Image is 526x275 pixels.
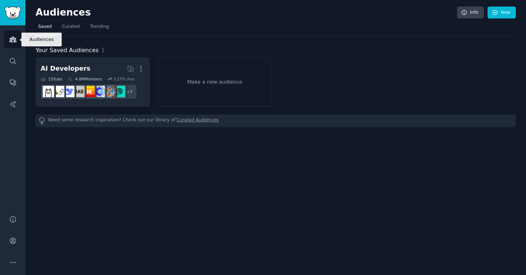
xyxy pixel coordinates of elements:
[114,76,134,82] div: 3.27 % /mo
[41,76,62,82] div: 15 Sub s
[36,57,150,107] a: AI Developers15Subs4.0MMembers3.27% /mo+7AIDevelopersSocietyllmopsOpenSourceAIMistralAIRagDeepSee...
[87,21,111,36] a: Trending
[36,114,516,127] div: Need some research inspiration? Check out our library of
[177,117,219,125] a: Curated Audiences
[94,86,105,97] img: OpenSourceAI
[53,86,64,97] img: LangChain
[157,57,272,107] a: Make a new audience
[41,64,90,73] div: AI Developers
[59,21,82,36] a: Curated
[457,7,484,19] a: Info
[4,7,21,19] img: GummySearch logo
[114,86,125,97] img: AIDevelopersSociety
[36,46,99,55] span: Your Saved Audiences
[104,86,115,97] img: llmops
[73,86,85,97] img: Rag
[101,47,105,54] span: 1
[67,76,102,82] div: 4.0M Members
[90,24,109,30] span: Trending
[122,84,137,99] div: + 7
[38,24,52,30] span: Saved
[63,86,74,97] img: DeepSeek
[488,7,516,19] a: New
[62,24,80,30] span: Curated
[83,86,95,97] img: MistralAI
[43,86,54,97] img: ollama
[36,21,54,36] a: Saved
[36,7,457,18] h2: Audiences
